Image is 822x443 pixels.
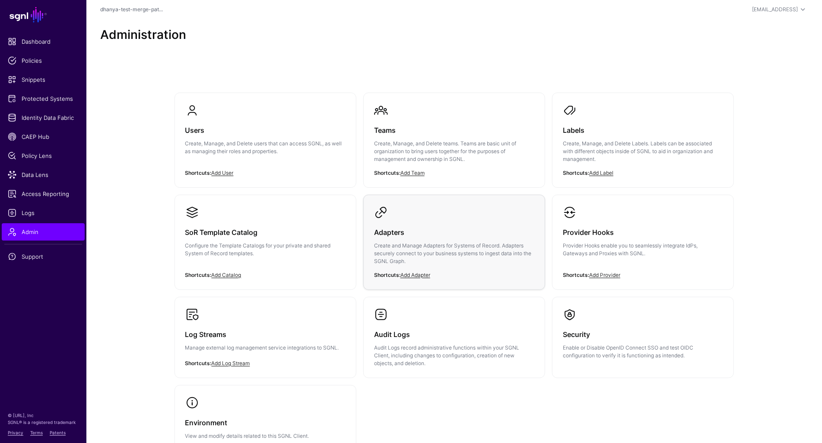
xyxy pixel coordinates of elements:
p: © [URL], Inc [8,412,79,419]
a: Add Adapter [400,272,430,278]
a: Dashboard [2,33,85,50]
strong: Shortcuts: [374,170,400,176]
a: Add Team [400,170,425,176]
span: Data Lens [8,170,79,179]
h3: Audit Logs [374,328,534,340]
a: LabelsCreate, Manage, and Delete Labels. Labels can be associated with different objects inside o... [552,93,733,187]
a: Audit LogsAudit Logs record administrative functions within your SGNL Client, including changes t... [364,297,545,378]
span: Identity Data Fabric [8,113,79,122]
a: SoR Template CatalogConfigure the Template Catalogs for your private and shared System of Record ... [175,195,356,282]
p: Configure the Template Catalogs for your private and shared System of Record templates. [185,242,346,257]
a: SecurityEnable or Disable OpenID Connect SSO and test OIDC configuration to verify it is function... [552,297,733,370]
a: TeamsCreate, Manage, and Delete teams. Teams are basic unit of organization to bring users togeth... [364,93,545,187]
h3: Environment [185,417,346,429]
a: Data Lens [2,166,85,183]
a: Admin [2,223,85,241]
a: Identity Data Fabric [2,109,85,126]
span: Admin [8,228,79,236]
a: Add Provider [589,272,620,278]
strong: Shortcuts: [185,170,212,176]
h3: Labels [563,124,723,136]
a: CAEP Hub [2,128,85,145]
span: Policies [8,56,79,65]
strong: Shortcuts: [563,170,589,176]
p: Create, Manage, and Delete users that can access SGNL, as well as managing their roles and proper... [185,140,346,155]
span: Logs [8,209,79,217]
a: dhanya-test-merge-pat... [100,6,163,13]
strong: Shortcuts: [185,272,212,278]
a: Snippets [2,71,85,88]
p: Manage external log management service integrations to SGNL. [185,344,346,352]
p: Create and Manage Adapters for Systems of Record. Adapters securely connect to your business syst... [374,242,534,265]
h3: SoR Template Catalog [185,226,346,238]
a: AdaptersCreate and Manage Adapters for Systems of Record. Adapters securely connect to your busin... [364,195,545,289]
a: Add Catalog [212,272,241,278]
h3: Teams [374,124,534,136]
h3: Users [185,124,346,136]
strong: Shortcuts: [185,360,212,366]
a: Add User [212,170,234,176]
a: Provider HooksProvider Hooks enable you to seamlessly integrate IdPs, Gateways and Proxies with S... [552,195,733,282]
p: View and modify details related to this SGNL Client. [185,432,346,440]
a: Protected Systems [2,90,85,107]
a: UsersCreate, Manage, and Delete users that can access SGNL, as well as managing their roles and p... [175,93,356,180]
p: Enable or Disable OpenID Connect SSO and test OIDC configuration to verify it is functioning as i... [563,344,723,360]
div: [EMAIL_ADDRESS] [752,6,798,13]
a: Logs [2,204,85,221]
a: Privacy [8,430,23,435]
a: Terms [30,430,43,435]
a: Policies [2,52,85,69]
span: CAEP Hub [8,132,79,141]
h2: Administration [100,28,808,42]
h3: Log Streams [185,328,346,340]
a: Log StreamsManage external log management service integrations to SGNL. [175,297,356,376]
span: Policy Lens [8,151,79,160]
p: SGNL® is a registered trademark [8,419,79,426]
strong: Shortcuts: [563,272,589,278]
a: Patents [50,430,66,435]
span: Protected Systems [8,94,79,103]
a: SGNL [5,5,81,24]
p: Audit Logs record administrative functions within your SGNL Client, including changes to configur... [374,344,534,367]
a: Add Log Stream [212,360,250,366]
a: Add Label [589,170,613,176]
p: Create, Manage, and Delete Labels. Labels can be associated with different objects inside of SGNL... [563,140,723,163]
p: Provider Hooks enable you to seamlessly integrate IdPs, Gateways and Proxies with SGNL. [563,242,723,257]
a: Access Reporting [2,185,85,202]
span: Access Reporting [8,189,79,198]
h3: Adapters [374,226,534,238]
strong: Shortcuts: [374,272,400,278]
span: Support [8,252,79,261]
h3: Security [563,328,723,340]
h3: Provider Hooks [563,226,723,238]
span: Dashboard [8,37,79,46]
a: Policy Lens [2,147,85,164]
span: Snippets [8,75,79,84]
p: Create, Manage, and Delete teams. Teams are basic unit of organization to bring users together fo... [374,140,534,163]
